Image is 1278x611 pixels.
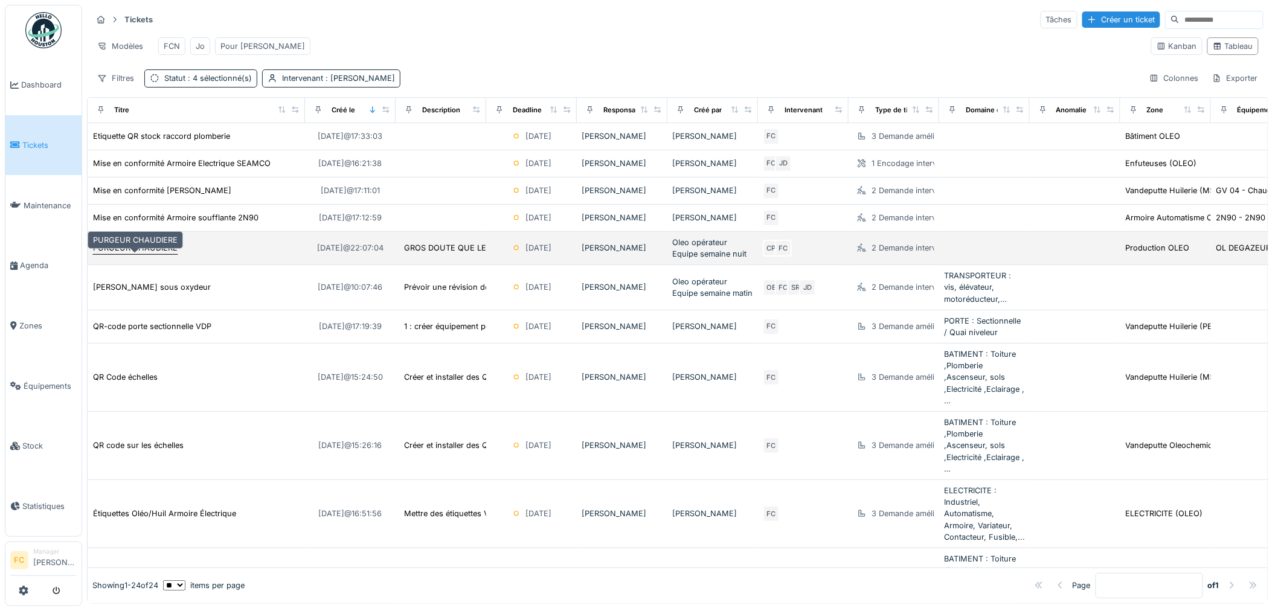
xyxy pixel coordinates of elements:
div: 2 Demande intervention (Basic user) [872,242,1006,254]
div: Page [1073,580,1091,591]
div: 2 Demande intervention (Super user) [872,185,1008,196]
div: Tableau [1213,40,1253,52]
div: BATIMENT : Toiture ,Plomberie ,Ascenseur, sols ,Electricité ,Eclairage , … [944,348,1025,406]
div: [PERSON_NAME] [672,212,753,223]
li: [PERSON_NAME] [33,547,77,573]
div: JD [775,155,792,172]
div: [DATE] @ 15:26:16 [319,440,382,451]
div: Vandeputte Huilerie (MSC) [1126,371,1224,383]
div: Vandeputte Huilerie (MSC) [1126,185,1224,196]
div: Kanban [1157,40,1197,52]
div: [DATE] [526,185,552,196]
div: [PERSON_NAME] [582,185,663,196]
div: 3 Demande amélioration (Super user) [872,130,1009,142]
div: Statut [164,72,252,84]
a: Zones [5,296,82,356]
div: Mise en conformité Armoire Electrique SEAMCO [93,158,271,169]
div: Zone [1147,105,1164,115]
div: 2 Demande intervention (Basic user) [872,281,1006,293]
div: [PERSON_NAME] [672,130,753,142]
div: [PERSON_NAME] [582,158,663,169]
div: [DATE] @ 17:33:03 [318,130,383,142]
div: Showing 1 - 24 of 24 [92,580,158,591]
div: FCN [164,40,180,52]
div: QR-code porte sectionnelle VDP [93,321,211,332]
span: : 4 sélectionné(s) [185,74,252,83]
div: OE [763,279,780,296]
div: [PERSON_NAME] [582,321,663,332]
div: Manager [33,547,77,556]
span: : [PERSON_NAME] [323,74,395,83]
a: Stock [5,416,82,476]
div: FC [775,279,792,296]
div: 1 : créer équipement porte de PECQ dans HelloHo... [404,321,595,332]
div: 1 Encodage intervention (Super user) [872,158,1009,169]
li: FC [10,551,28,569]
div: Oleo opérateur Equipe semaine nuit [672,237,753,260]
div: [DATE] [526,440,552,451]
div: 3 Demande amélioration (Super user) [872,440,1009,451]
div: [DATE] @ 17:11:01 [321,185,380,196]
div: Filtres [92,69,140,87]
a: FC Manager[PERSON_NAME] [10,547,77,576]
div: ELECTRICITE : Industriel, Automatisme, Armoire, Variateur, Contacteur, Fusible,... [944,485,1025,543]
div: Mise en conformité Armoire soufflante 2N90 [93,212,258,223]
a: Statistiques [5,476,82,537]
div: [PERSON_NAME] [582,212,663,223]
div: [DATE] @ 16:51:56 [319,508,382,519]
div: [DATE] [526,130,552,142]
div: QR Code échelles [93,371,158,383]
div: [DATE] @ 17:12:59 [319,212,382,223]
div: FC [763,437,780,454]
div: Intervenant [785,105,823,115]
div: Créé le [332,105,355,115]
strong: Tickets [120,14,158,25]
div: Étiquettes Oléo/Huil Armoire Électrique [93,508,236,519]
a: Équipements [5,356,82,416]
div: [PERSON_NAME] [672,321,753,332]
div: BATIMENT : Toiture ,Plomberie ,Ascenseur, sols ,Electricité ,Eclairage , … [944,553,1025,611]
div: PURGEUR CHAUDIERE [88,231,183,249]
div: ELECTRICITE (OLEO) [1126,508,1203,519]
div: Équipement [1238,105,1277,115]
div: FC [763,210,780,226]
div: Colonnes [1144,69,1204,87]
div: [PERSON_NAME] [672,371,753,383]
div: [DATE] @ 16:21:38 [319,158,382,169]
div: JD [799,279,816,296]
div: Deadline [513,105,542,115]
span: Maintenance [24,200,77,211]
div: 3 Demande amélioration (Super user) [872,371,1009,383]
div: [PERSON_NAME] [672,185,753,196]
div: FC [775,240,792,257]
img: Badge_color-CXgf-gQk.svg [25,12,62,48]
div: Créer et installer des QR code pour les échelle... [404,371,581,383]
div: Modèles [92,37,149,55]
div: [DATE] @ 22:07:04 [317,242,384,254]
div: Créer un ticket [1082,11,1160,28]
span: Zones [19,320,77,331]
div: Vandeputte Oleochemicals (MSC) [1126,440,1249,451]
div: Titre [114,105,129,115]
div: Mettre des étiquettes Vincotte sur l'ensemble d... [404,508,585,519]
a: Maintenance [5,175,82,235]
div: Type de ticket [875,105,922,115]
div: Bâtiment OLEO [1126,130,1181,142]
div: [PERSON_NAME] [582,508,663,519]
span: Stock [22,440,77,452]
div: QR code sur les échelles [93,440,184,451]
div: FC [763,369,780,386]
div: 3 Demande amélioration (Super user) [872,508,1009,519]
div: FC [763,505,780,522]
div: [PERSON_NAME] [672,508,753,519]
div: Tâches [1041,11,1077,28]
div: [DATE] @ 10:07:46 [318,281,383,293]
span: Dashboard [21,79,77,91]
div: Armoire Automatisme OLEO [1126,212,1228,223]
div: Anomalie [1056,105,1087,115]
div: Domaine d'expertise [966,105,1034,115]
div: [PERSON_NAME] [672,158,753,169]
div: Description [422,105,460,115]
div: Jo [196,40,205,52]
div: [PERSON_NAME] [672,440,753,451]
